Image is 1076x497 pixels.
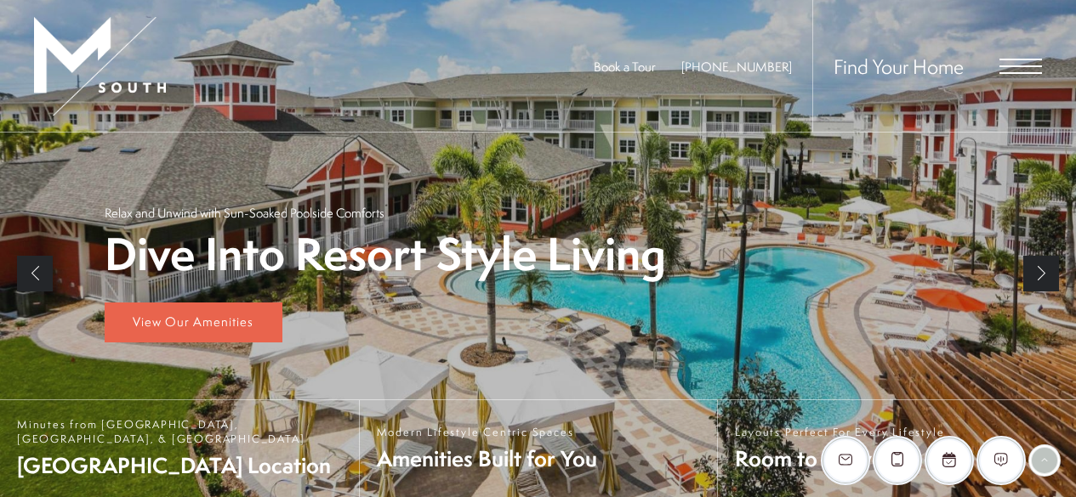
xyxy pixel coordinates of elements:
[999,59,1042,74] button: Open Menu
[834,53,964,80] a: Find Your Home
[34,17,166,116] img: MSouth
[377,425,597,439] span: Modern Lifestyle Centric Spaces
[681,58,792,76] a: Call Us at 813-570-8014
[717,400,1076,497] a: Layouts Perfect For Every Lifestyle
[735,443,944,473] span: Room to Thrive
[377,443,597,473] span: Amenities Built for You
[17,256,53,291] a: Previous
[17,450,342,480] span: [GEOGRAPHIC_DATA] Location
[594,58,656,76] a: Book a Tour
[735,425,944,439] span: Layouts Perfect For Every Lifestyle
[105,204,384,222] p: Relax and Unwind with Sun-Soaked Poolside Comforts
[17,417,342,446] span: Minutes from [GEOGRAPHIC_DATA], [GEOGRAPHIC_DATA], & [GEOGRAPHIC_DATA]
[105,230,666,279] p: Dive Into Resort Style Living
[1023,256,1059,291] a: Next
[133,313,253,330] span: View Our Amenities
[359,400,718,497] a: Modern Lifestyle Centric Spaces
[681,58,792,76] span: [PHONE_NUMBER]
[105,302,282,343] a: View Our Amenities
